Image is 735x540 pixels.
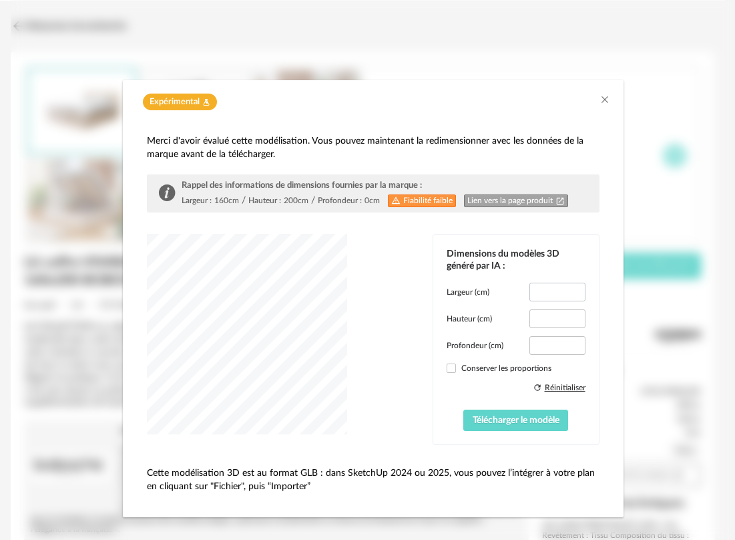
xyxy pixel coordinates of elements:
label: Hauteur (cm) [447,313,492,324]
span: Alert Outline icon [391,195,401,205]
span: Flask icon [202,96,210,108]
label: Largeur (cm) [447,287,489,297]
div: 200cm [284,195,308,206]
a: Lien vers la page produitOpen In New icon [464,194,568,207]
div: Fiabilité faible [388,194,456,207]
div: Merci d'avoir évalué cette modélisation. Vous pouvez maintenant la redimensionner avec les donnée... [147,134,599,161]
div: / [311,195,315,207]
p: Cette modélisation 3D est au format GLB : dans SketchUp 2024 ou 2025, vous pouvez l’intégrer à vo... [147,466,599,493]
span: Télécharger le modèle [473,416,559,425]
div: 0cm [364,195,380,206]
div: Profondeur : [318,195,362,206]
span: Refresh icon [533,382,542,394]
div: 160cm [214,195,239,206]
div: dialog [123,80,624,517]
span: Rappel des informations de dimensions fournies par la marque : [182,181,422,190]
label: Profondeur (cm) [447,340,503,351]
div: Hauteur : [248,195,281,206]
div: Réinitialiser [545,382,585,393]
button: Close [599,94,610,108]
div: Dimensions du modèles 3D généré par IA : [447,248,585,272]
button: Télécharger le modèle [463,410,568,431]
span: Open In New icon [555,196,565,206]
span: Expérimental [150,96,200,108]
label: Conserver les proportions [447,363,585,374]
div: / [242,195,246,207]
div: Largeur : [182,195,212,206]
